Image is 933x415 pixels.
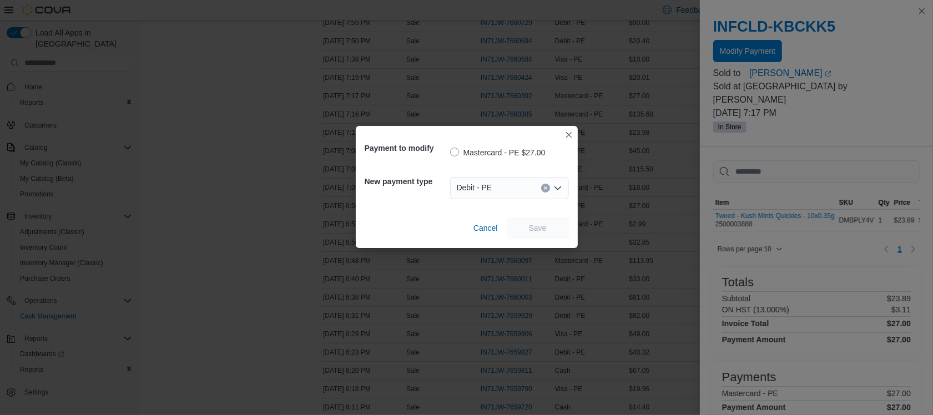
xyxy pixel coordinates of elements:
h5: New payment type [365,170,448,193]
span: Debit - PE [457,181,492,194]
span: Save [529,222,547,234]
button: Save [507,217,569,239]
button: Clear input [541,184,550,193]
span: Cancel [473,222,498,234]
h5: Payment to modify [365,137,448,159]
button: Open list of options [553,184,562,193]
input: Accessible screen reader label [496,181,497,195]
label: Mastercard - PE $27.00 [450,146,546,159]
button: Cancel [469,217,502,239]
button: Closes this modal window [562,128,576,141]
